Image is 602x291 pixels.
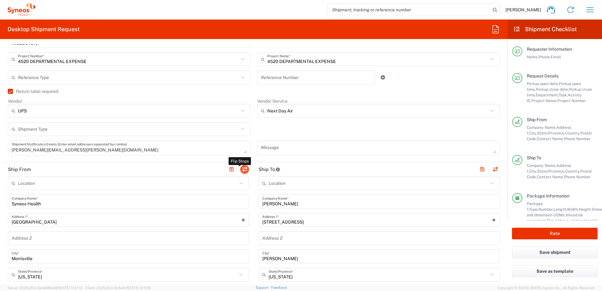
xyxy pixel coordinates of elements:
[271,286,287,289] a: Feedback
[59,286,82,290] span: [DATE] 11:47:12
[327,4,491,16] input: Shipment, tracking or reference number
[258,166,280,173] h2: Ship To
[531,98,557,103] span: Project Name,
[85,286,150,290] span: Client: 2025.20.0-8c6e0cf
[529,169,537,174] span: City,
[513,26,577,33] h2: Shipment Checklist
[536,93,559,97] span: Department,
[529,207,538,212] span: Type,
[538,54,551,59] span: Phone,
[378,73,387,82] a: Add Reference
[564,174,591,179] span: Phone Number
[497,285,594,291] span: Copyright © [DATE]-[DATE] Agistix Inc., All Rights Reserved
[527,155,541,160] span: Ship To
[505,7,541,13] span: [PERSON_NAME]
[536,87,569,92] span: Pickup close date,
[512,228,598,239] button: Rate
[551,54,561,59] span: Email
[527,81,559,86] span: Pickup open date,
[256,286,271,289] a: Support
[527,47,572,52] span: Requester Information
[8,286,82,290] span: Server: 2025.20.0-5efa686e39f
[257,98,287,104] label: Vendor Service
[537,174,564,179] span: Contact Name,
[527,125,556,130] span: Company Name,
[579,207,592,212] span: Height,
[537,136,564,141] span: Contact Name,
[8,98,22,104] label: Vendor
[567,207,579,212] span: Width,
[564,136,591,141] span: Phone Number
[559,93,568,97] span: Task,
[537,169,565,174] span: State/Province,
[527,73,559,78] span: Request Details
[527,201,543,212] span: Package 1:
[527,163,556,168] span: Company Name,
[554,207,567,212] span: Length,
[529,131,537,135] span: City,
[557,98,586,103] span: Project Number
[8,166,31,173] h2: Ship From
[128,286,150,290] span: [DATE] 12:11:14
[565,169,580,174] span: Country,
[512,265,598,277] button: Save as template
[8,89,58,94] label: Return label required
[565,131,580,135] span: Country,
[538,207,554,212] span: Number,
[512,247,598,258] button: Save shipment
[527,117,547,122] span: Ship From
[537,131,565,135] span: State/Province,
[527,193,570,198] span: Package Information
[547,218,598,223] span: Should have valid content(s)
[527,54,538,59] span: Name,
[8,26,80,33] h2: Desktop Shipment Request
